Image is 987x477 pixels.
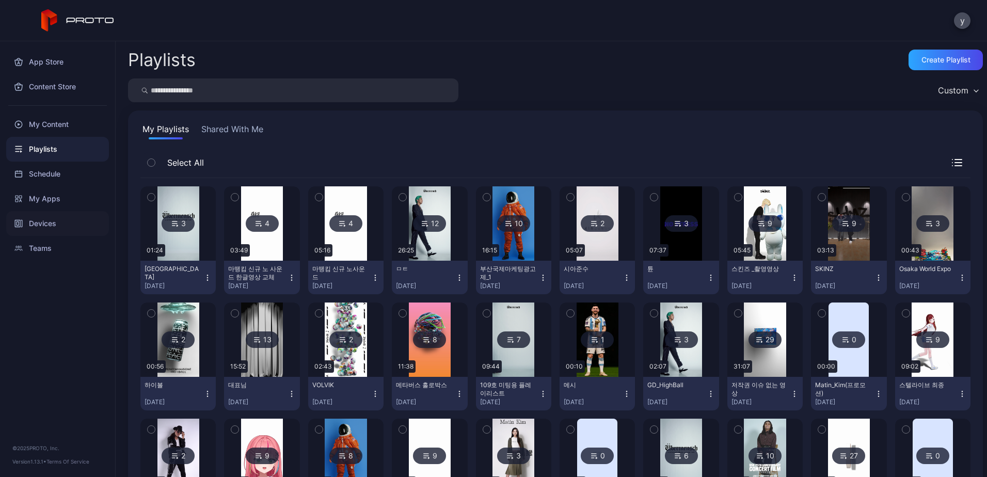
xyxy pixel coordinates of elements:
div: Osaka World Expo [899,265,956,273]
div: 시아준수 [564,265,620,273]
div: [DATE] [731,398,790,406]
div: SKINZ [815,265,872,273]
button: 메시[DATE] [560,377,635,410]
div: My Content [6,112,109,137]
div: 2 [329,331,362,348]
button: 스킨즈 _촬영영상[DATE] [727,261,803,294]
div: 9 [413,448,446,464]
div: 마뗑킴 신규 노사운드 [312,265,369,281]
div: [DATE] [480,398,539,406]
div: Teams [6,236,109,261]
div: VOLVIK [312,381,369,389]
div: 스텔라이브 최종 [899,381,956,389]
div: [DATE] [564,398,623,406]
div: 부산국제마케팅광고제_1 [480,265,537,281]
button: My Playlists [140,123,191,139]
div: 01:24 [145,244,165,257]
div: [DATE] [396,282,455,290]
div: Schedule [6,162,109,186]
div: 02:43 [312,360,334,373]
div: 4 [329,215,362,232]
div: 대표님 [228,381,285,389]
div: 3 [497,448,530,464]
div: [DATE] [145,282,203,290]
div: 2 [581,215,614,232]
div: 4 [246,215,279,232]
div: Custom [938,85,968,96]
div: [DATE] [731,282,790,290]
div: [DATE] [312,282,371,290]
div: 05:07 [564,244,585,257]
div: 15:52 [228,360,248,373]
h2: Playlists [128,51,196,69]
div: 10 [497,215,530,232]
div: Create Playlist [921,56,970,64]
div: 00:43 [899,244,921,257]
button: 저작권 이슈 없는 영상[DATE] [727,377,803,410]
div: 12 [413,215,446,232]
button: 스텔라이브 최종[DATE] [895,377,970,410]
div: © 2025 PROTO, Inc. [12,444,103,452]
div: 09:44 [480,360,502,373]
button: Create Playlist [909,50,983,70]
div: 9 [832,215,865,232]
button: 부산국제마케팅광고제_1[DATE] [476,261,551,294]
div: 0 [916,448,949,464]
div: 8 [413,331,446,348]
div: 27 [832,448,865,464]
div: 오사카 [145,265,201,281]
div: 07:37 [647,244,668,257]
div: 메타버스 홀로박스 [396,381,453,389]
div: 9 [749,215,782,232]
div: 3 [916,215,949,232]
div: 저작권 이슈 없는 영상 [731,381,788,397]
span: Version 1.13.1 • [12,458,46,465]
div: 00:00 [815,360,837,373]
div: 31:07 [731,360,752,373]
div: 26:25 [396,244,416,257]
button: [GEOGRAPHIC_DATA][DATE] [140,261,216,294]
div: 05:45 [731,244,753,257]
span: Select All [162,156,204,169]
div: 9 [246,448,279,464]
div: 05:16 [312,244,332,257]
a: My Apps [6,186,109,211]
div: 튠 [647,265,704,273]
div: [DATE] [480,282,539,290]
button: 마뗑킴 신규 노사운드[DATE] [308,261,384,294]
div: 13 [246,331,279,348]
div: 109호 미팅용 플레이리스트 [480,381,537,397]
button: y [954,12,970,29]
div: ㅁㅌ [396,265,453,273]
a: Playlists [6,137,109,162]
div: [DATE] [815,282,874,290]
a: App Store [6,50,109,74]
div: [DATE] [899,282,958,290]
button: SKINZ[DATE] [811,261,886,294]
div: 11:38 [396,360,416,373]
a: Devices [6,211,109,236]
a: Content Store [6,74,109,99]
div: 3 [665,215,698,232]
div: 03:13 [815,244,836,257]
div: [DATE] [815,398,874,406]
div: 16:15 [480,244,499,257]
button: Matin_Kim(프로모션)[DATE] [811,377,886,410]
button: 튠[DATE] [643,261,719,294]
div: 00:56 [145,360,166,373]
button: 메타버스 홀로박스[DATE] [392,377,467,410]
div: [DATE] [899,398,958,406]
div: 10 [749,448,782,464]
div: 29 [749,331,782,348]
div: 메시 [564,381,620,389]
div: [DATE] [564,282,623,290]
button: Shared With Me [199,123,265,139]
button: 하이볼[DATE] [140,377,216,410]
button: 대표님[DATE] [224,377,299,410]
button: 마뗑킴 신규 노 사운드 한글영상 교체[DATE] [224,261,299,294]
div: 2 [162,448,195,464]
div: 7 [497,331,530,348]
